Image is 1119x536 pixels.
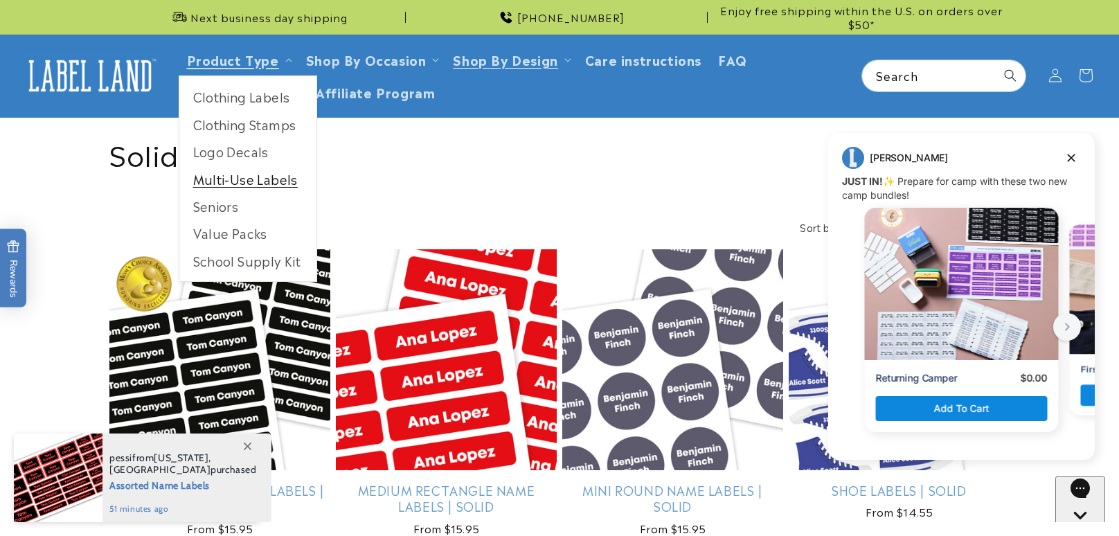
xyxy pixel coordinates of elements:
span: [US_STATE] [154,452,208,464]
span: Join Affiliate Program [284,84,435,100]
summary: Product Type [179,43,298,75]
iframe: Sign Up via Text for Offers [11,425,175,467]
span: 51 minutes ago [109,503,257,515]
span: Enjoy free shipping within the U.S. on orders over $50* [713,3,1010,30]
span: Shop By Occasion [306,51,427,67]
a: Product Type [187,50,279,69]
a: Mini Round Name Labels | Solid [562,482,783,515]
a: School Supply Kit [179,247,316,274]
a: Join Affiliate Program [276,75,443,108]
summary: Shop By Occasion [298,43,445,75]
a: Clothing Labels [179,83,316,110]
a: Value Packs [179,220,316,247]
span: [GEOGRAPHIC_DATA] [109,463,211,476]
a: Clothing Stamps [179,111,316,138]
a: Shop By Design [453,50,557,69]
iframe: Gorgias live chat messenger [1055,476,1105,522]
summary: Shop By Design [445,43,576,75]
p: First Time Camper [263,233,347,244]
a: Seniors [179,193,316,220]
h1: Solid [109,135,1010,171]
a: Label Land [16,49,165,102]
span: FAQ [718,51,747,67]
label: Sort by: [800,220,837,234]
span: Next business day shipping [190,10,348,24]
a: Multi-Use Labels [179,166,316,193]
button: Search [995,60,1026,91]
span: Care instructions [585,51,701,67]
a: Shoe Labels | Solid [789,482,1010,498]
a: FAQ [710,43,755,75]
a: Care instructions [577,43,710,75]
iframe: Gorgias live chat campaigns [818,131,1105,481]
a: Medium Rectangle Name Labels | Solid [336,482,557,515]
span: [PHONE_NUMBER] [517,10,625,24]
span: Rewards [7,240,20,298]
button: next button [235,182,263,210]
span: from , purchased [109,452,257,476]
a: Logo Decals [179,138,316,165]
img: Label Land [21,54,159,97]
span: Assorted Name Labels [109,476,257,493]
